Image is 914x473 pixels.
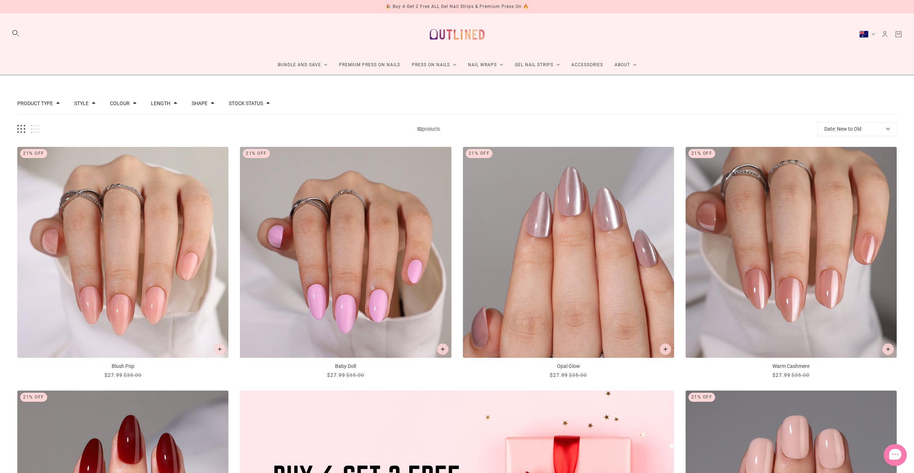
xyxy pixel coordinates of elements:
[772,372,790,378] span: $27.99
[463,147,674,379] a: Opal Glow
[17,125,25,133] button: Grid view
[17,101,53,106] button: Filter by Product type
[240,147,451,379] a: Baby Doll
[569,372,587,378] span: $35.00
[882,343,894,355] button: Add to cart
[859,31,875,38] button: Australia
[110,101,130,106] button: Filter by Colour
[31,125,40,133] button: List view
[12,29,19,37] button: Search
[463,362,674,370] p: Opal Glow
[660,343,671,355] button: Add to cart
[229,101,263,106] button: Filter by Stock status
[688,393,715,402] div: 21% Off
[385,3,529,10] div: 🎉 Buy 4 Get 2 Free ALL Gel Nail Strips & Premium Press On 🔥
[346,372,364,378] span: $35.00
[214,343,226,355] button: Add to cart
[566,55,609,75] a: Accessories
[17,362,228,370] p: Blush Pop
[104,372,122,378] span: $27.99
[425,19,489,50] a: Outlined
[509,55,566,75] a: Gel Nail Strips
[817,122,897,136] button: Date: New to Old
[124,372,142,378] span: $35.00
[74,101,89,106] button: Filter by Style
[20,149,47,158] div: 21% Off
[550,372,568,378] span: $27.99
[20,393,47,402] div: 21% Off
[240,362,451,370] p: Baby Doll
[462,55,509,75] a: Nail Wraps
[437,343,449,355] button: Add to cart
[40,125,817,133] span: products
[333,55,406,75] a: Premium Press On Nails
[686,362,897,370] p: Warm Cashmere
[686,147,897,379] a: Warm Cashmere
[327,372,345,378] span: $27.99
[272,55,333,75] a: Bundle and Save
[895,30,902,38] a: Cart
[151,101,170,106] button: Filter by Length
[792,372,810,378] span: $35.00
[17,147,228,379] a: Blush Pop
[466,149,493,158] div: 21% Off
[417,126,422,132] b: 52
[243,149,270,158] div: 21% Off
[688,149,715,158] div: 21% Off
[192,101,208,106] button: Filter by Shape
[609,55,642,75] a: About
[406,55,462,75] a: Press On Nails
[881,30,889,38] a: Account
